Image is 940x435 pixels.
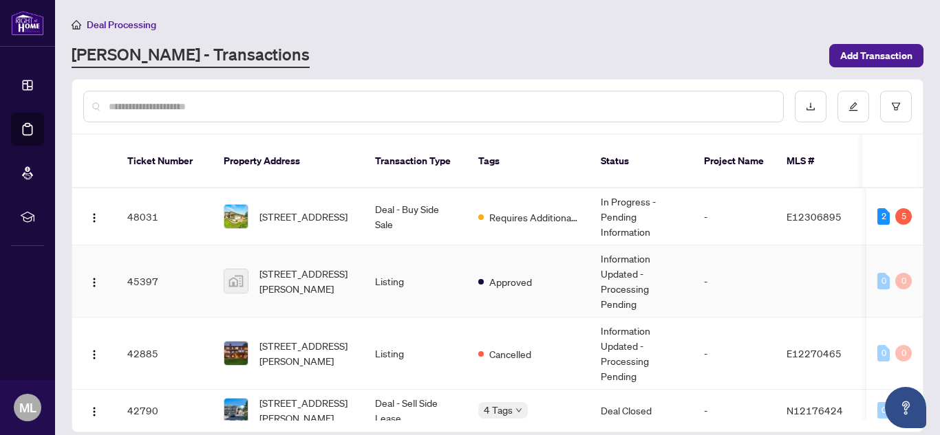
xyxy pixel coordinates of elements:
[693,390,776,432] td: -
[590,188,693,245] td: In Progress - Pending Information
[895,345,912,361] div: 0
[590,245,693,317] td: Information Updated - Processing Pending
[224,342,248,365] img: thumbnail-img
[787,347,842,359] span: E12270465
[116,317,213,390] td: 42885
[467,135,590,188] th: Tags
[693,188,776,245] td: -
[364,188,467,245] td: Deal - Buy Side Sale
[364,317,467,390] td: Listing
[489,274,532,289] span: Approved
[259,395,353,425] span: [STREET_ADDRESS][PERSON_NAME]
[364,245,467,317] td: Listing
[885,387,926,428] button: Open asap
[787,210,842,223] span: E12306895
[72,43,310,68] a: [PERSON_NAME] - Transactions
[829,44,923,67] button: Add Transaction
[880,91,912,122] button: filter
[806,102,815,111] span: download
[89,406,100,417] img: Logo
[72,20,81,30] span: home
[489,210,579,225] span: Requires Additional Docs
[877,208,890,225] div: 2
[224,205,248,228] img: thumbnail-img
[213,135,364,188] th: Property Address
[83,399,105,421] button: Logo
[19,398,36,417] span: ML
[895,208,912,225] div: 5
[895,273,912,289] div: 0
[364,135,467,188] th: Transaction Type
[116,135,213,188] th: Ticket Number
[259,338,353,368] span: [STREET_ADDRESS][PERSON_NAME]
[259,266,353,296] span: [STREET_ADDRESS][PERSON_NAME]
[848,102,858,111] span: edit
[83,342,105,364] button: Logo
[877,402,890,419] div: 0
[224,399,248,422] img: thumbnail-img
[590,135,693,188] th: Status
[877,273,890,289] div: 0
[515,407,522,414] span: down
[693,245,776,317] td: -
[590,317,693,390] td: Information Updated - Processing Pending
[795,91,826,122] button: download
[776,135,858,188] th: MLS #
[83,205,105,227] button: Logo
[590,390,693,432] td: Deal Closed
[837,91,869,122] button: edit
[116,390,213,432] td: 42790
[840,45,912,67] span: Add Transaction
[484,402,513,418] span: 4 Tags
[83,270,105,292] button: Logo
[877,345,890,361] div: 0
[693,135,776,188] th: Project Name
[364,390,467,432] td: Deal - Sell Side Lease
[116,245,213,317] td: 45397
[11,10,44,36] img: logo
[87,19,156,31] span: Deal Processing
[259,209,348,224] span: [STREET_ADDRESS]
[787,404,843,416] span: N12176424
[891,102,901,111] span: filter
[89,349,100,360] img: Logo
[89,212,100,223] img: Logo
[489,346,531,361] span: Cancelled
[224,269,248,293] img: thumbnail-img
[89,277,100,288] img: Logo
[693,317,776,390] td: -
[116,188,213,245] td: 48031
